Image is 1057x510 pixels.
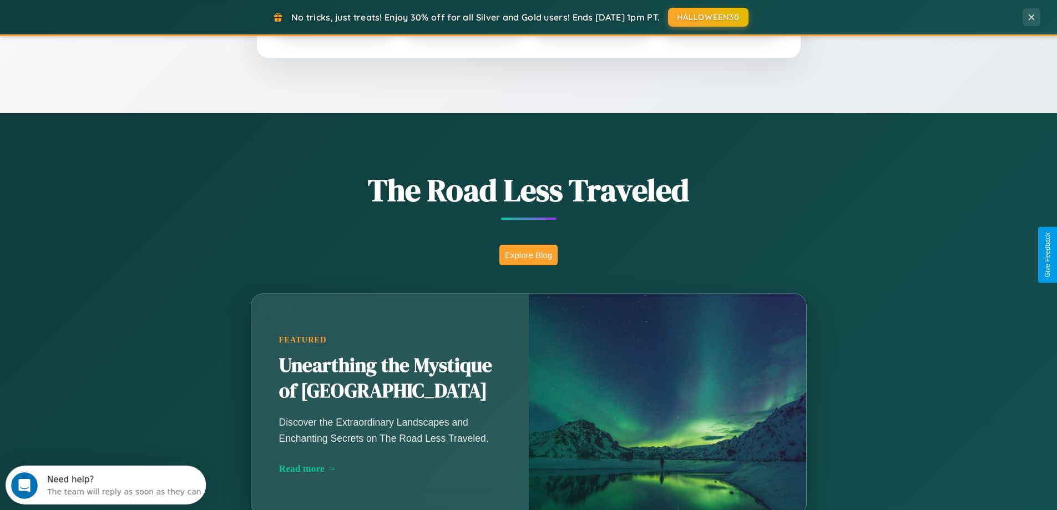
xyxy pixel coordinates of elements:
button: HALLOWEEN30 [668,8,749,27]
iframe: Intercom live chat [11,472,38,499]
iframe: Intercom live chat discovery launcher [6,466,206,504]
p: Discover the Extraordinary Landscapes and Enchanting Secrets on The Road Less Traveled. [279,415,501,446]
h1: The Road Less Traveled [196,169,862,211]
div: Read more → [279,463,501,474]
div: The team will reply as soon as they can [42,18,196,30]
div: Featured [279,335,501,345]
span: No tricks, just treats! Enjoy 30% off for all Silver and Gold users! Ends [DATE] 1pm PT. [291,12,660,23]
h2: Unearthing the Mystique of [GEOGRAPHIC_DATA] [279,353,501,404]
div: Open Intercom Messenger [4,4,206,35]
div: Need help? [42,9,196,18]
div: Give Feedback [1044,233,1051,277]
button: Explore Blog [499,245,558,265]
